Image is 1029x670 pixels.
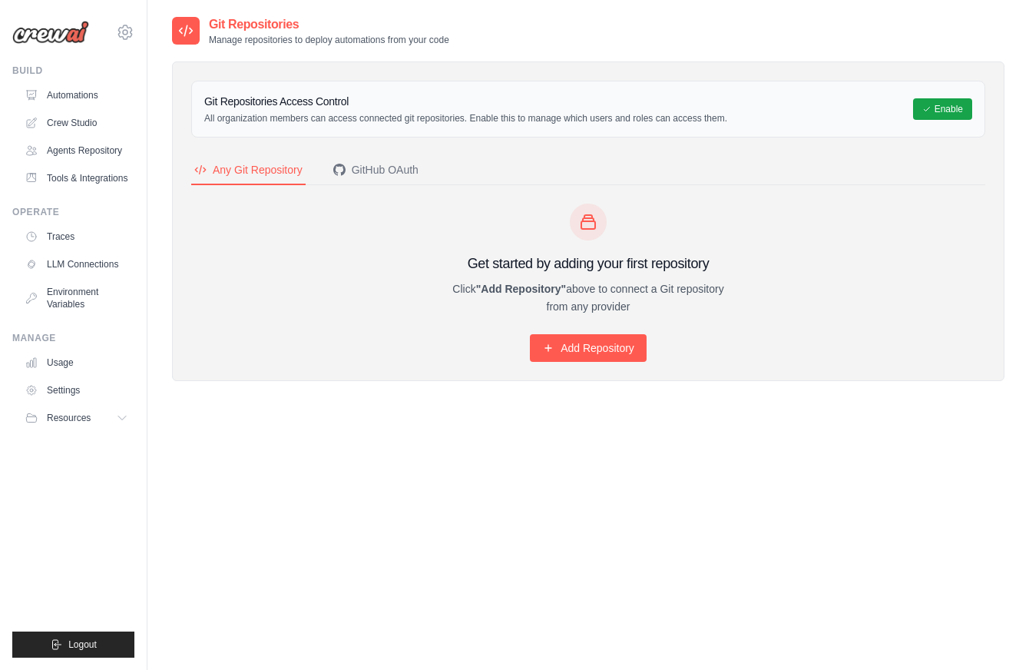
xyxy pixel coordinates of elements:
a: Agents Repository [18,138,134,163]
a: Settings [18,378,134,403]
div: Operate [12,206,134,218]
strong: "Add Repository" [476,283,567,295]
p: All organization members can access connected git repositories. Enable this to manage which users... [204,112,727,124]
h2: Git Repositories [209,15,449,34]
button: Enable [913,98,972,120]
p: Manage repositories to deploy automations from your code [209,34,449,46]
a: Add Repository [530,334,647,362]
img: Logo [12,21,89,44]
a: Automations [18,83,134,108]
a: Tools & Integrations [18,166,134,191]
span: Logout [68,638,97,651]
a: LLM Connections [18,252,134,277]
button: Any Git Repository [191,156,306,185]
a: Environment Variables [18,280,134,317]
div: Manage [12,332,134,344]
a: Usage [18,350,134,375]
div: Any Git Repository [194,162,303,177]
div: Build [12,65,134,77]
nav: Tabs [191,156,985,185]
a: Crew Studio [18,111,134,135]
h3: Git Repositories Access Control [204,94,727,109]
p: Click above to connect a Git repository from any provider [441,280,736,316]
span: Resources [47,412,91,424]
button: GitHub OAuth [330,156,422,185]
button: Logout [12,632,134,658]
div: GitHub OAuth [333,162,419,177]
button: Resources [18,406,134,430]
h3: Get started by adding your first repository [441,253,736,274]
a: Traces [18,224,134,249]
